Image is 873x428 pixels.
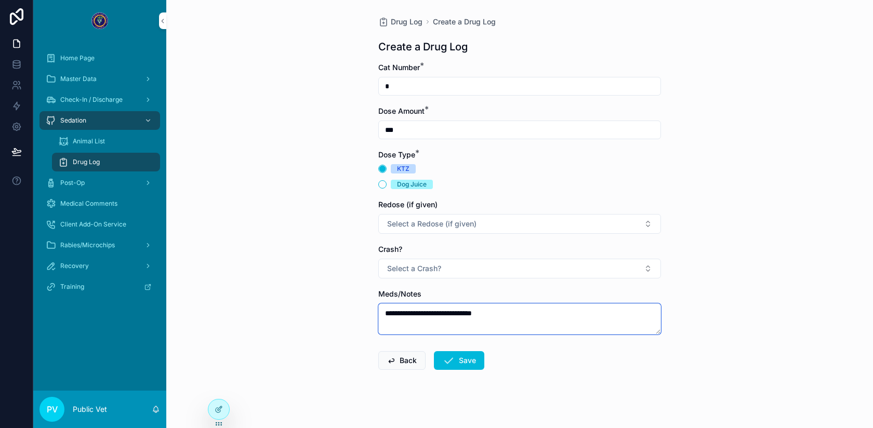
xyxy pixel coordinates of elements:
a: Client Add-On Service [39,215,160,234]
span: Training [60,283,84,291]
span: PV [47,403,58,416]
a: Rabies/Microchips [39,236,160,255]
span: Dose Type [378,150,415,159]
span: Drug Log [391,17,422,27]
span: Select a Crash? [387,263,441,274]
a: Drug Log [378,17,422,27]
span: Medical Comments [60,199,117,208]
a: Medical Comments [39,194,160,213]
span: Animal List [73,137,105,145]
a: Sedation [39,111,160,130]
span: Check-In / Discharge [60,96,123,104]
div: scrollable content [33,42,166,310]
button: Select Button [378,214,661,234]
button: Back [378,351,426,370]
button: Select Button [378,259,661,278]
div: Dog Juice [397,180,427,189]
span: Select a Redose (if given) [387,219,477,229]
span: Client Add-On Service [60,220,126,229]
p: Public Vet [73,404,107,414]
span: Cat Number [378,63,420,72]
span: Rabies/Microchips [60,241,115,249]
a: Training [39,277,160,296]
a: Check-In / Discharge [39,90,160,109]
h1: Create a Drug Log [378,39,468,54]
a: Animal List [52,132,160,151]
a: Create a Drug Log [433,17,496,27]
a: Home Page [39,49,160,68]
a: Recovery [39,257,160,275]
img: App logo [91,12,108,29]
a: Post-Op [39,173,160,192]
div: KTZ [397,164,409,173]
span: Sedation [60,116,86,125]
span: Recovery [60,262,89,270]
span: Dose Amount [378,106,425,115]
span: Post-Op [60,179,85,187]
span: Crash? [378,245,402,253]
span: Redose (if given) [378,200,438,209]
span: Home Page [60,54,95,62]
span: Master Data [60,75,97,83]
button: Save [434,351,484,370]
span: Meds/Notes [378,289,421,298]
a: Drug Log [52,153,160,171]
span: Drug Log [73,158,100,166]
a: Master Data [39,70,160,88]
